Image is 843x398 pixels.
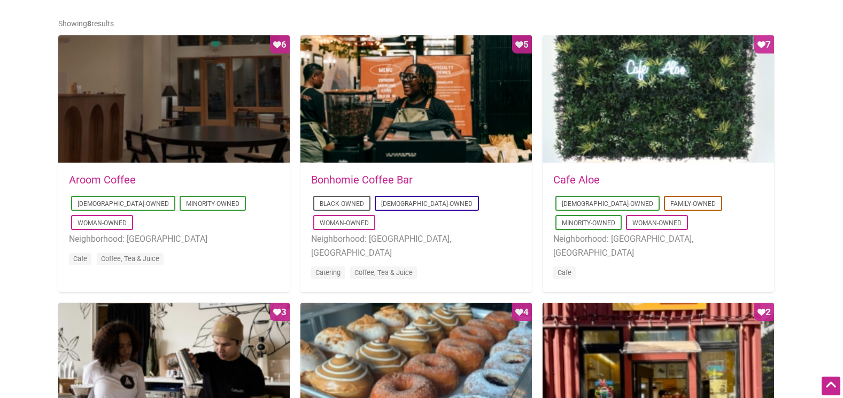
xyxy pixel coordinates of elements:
li: Neighborhood: [GEOGRAPHIC_DATA], [GEOGRAPHIC_DATA] [553,232,763,259]
span: Showing results [58,19,114,28]
li: Neighborhood: [GEOGRAPHIC_DATA] [69,232,279,246]
a: Aroom Coffee [69,173,136,186]
a: Woman-Owned [632,219,682,227]
a: Minority-Owned [562,219,615,227]
a: Woman-Owned [78,219,127,227]
a: Cafe [73,255,87,263]
a: [DEMOGRAPHIC_DATA]-Owned [562,200,653,208]
a: Bonhomie Coffee Bar [311,173,413,186]
a: Catering [315,269,341,277]
a: Family-Owned [670,200,716,208]
a: [DEMOGRAPHIC_DATA]-Owned [381,200,473,208]
a: Cafe [558,269,571,277]
a: Minority-Owned [186,200,239,208]
a: Woman-Owned [320,219,369,227]
a: Coffee, Tea & Juice [101,255,159,263]
a: [DEMOGRAPHIC_DATA]-Owned [78,200,169,208]
li: Neighborhood: [GEOGRAPHIC_DATA], [GEOGRAPHIC_DATA] [311,232,521,259]
a: Black-Owned [320,200,364,208]
a: Coffee, Tea & Juice [354,269,413,277]
div: Scroll Back to Top [822,377,840,395]
b: 8 [87,19,91,28]
a: Cafe Aloe [553,173,600,186]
